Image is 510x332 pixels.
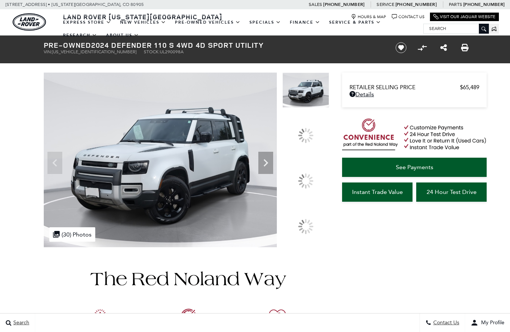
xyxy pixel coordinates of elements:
a: Share this Pre-Owned 2024 Defender 110 S 4WD 4D Sport Utility [440,43,447,52]
strong: Pre-Owned [44,40,91,50]
a: Hours & Map [351,14,386,20]
a: About Us [102,29,143,42]
a: New Vehicles [116,16,170,29]
input: Search [424,24,489,33]
button: Open user profile menu [465,313,510,332]
span: Retailer Selling Price [350,84,460,91]
a: EXPRESS STORE [59,16,116,29]
a: [PHONE_NUMBER] [323,1,364,7]
span: [US_VEHICLE_IDENTIFICATION_NUMBER] [52,49,136,54]
a: [PHONE_NUMBER] [395,1,437,7]
span: See Payments [396,164,433,171]
a: Details [350,91,479,98]
span: Sales [309,2,322,7]
span: Instant Trade Value [352,188,403,195]
span: Contact Us [431,320,459,326]
a: Land Rover [US_STATE][GEOGRAPHIC_DATA] [59,12,227,21]
span: $65,489 [460,84,479,91]
a: Finance [285,16,325,29]
a: Visit Our Jaguar Website [433,14,496,20]
span: VIN: [44,49,52,54]
a: Pre-Owned Vehicles [170,16,245,29]
a: 24 Hour Test Drive [416,182,487,202]
a: Retailer Selling Price $65,489 [350,84,479,91]
img: Land Rover [13,13,46,31]
a: See Payments [342,158,487,177]
span: Land Rover [US_STATE][GEOGRAPHIC_DATA] [63,12,222,21]
a: Specials [245,16,285,29]
span: My Profile [478,320,504,326]
span: UL290098A [160,49,183,54]
button: Compare vehicle [417,42,428,53]
span: Search [11,320,29,326]
a: Contact Us [392,14,424,20]
span: Service [377,2,394,7]
nav: Main Navigation [59,16,423,42]
div: (30) Photos [49,227,95,242]
img: Used 2024 White Land Rover S image 1 [282,73,329,108]
button: Save vehicle [393,42,409,54]
span: 24 Hour Test Drive [427,188,477,195]
a: Service & Parts [325,16,385,29]
a: [PHONE_NUMBER] [463,1,504,7]
span: Parts [449,2,462,7]
h1: 2024 Defender 110 S 4WD 4D Sport Utility [44,41,383,49]
div: Next [258,152,273,174]
a: land-rover [13,13,46,31]
a: Research [59,29,102,42]
span: Stock: [144,49,160,54]
a: Print this Pre-Owned 2024 Defender 110 S 4WD 4D Sport Utility [461,43,468,52]
a: Instant Trade Value [342,182,413,202]
a: [STREET_ADDRESS] • [US_STATE][GEOGRAPHIC_DATA], CO 80905 [6,2,144,7]
img: Used 2024 White Land Rover S image 1 [44,73,277,247]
